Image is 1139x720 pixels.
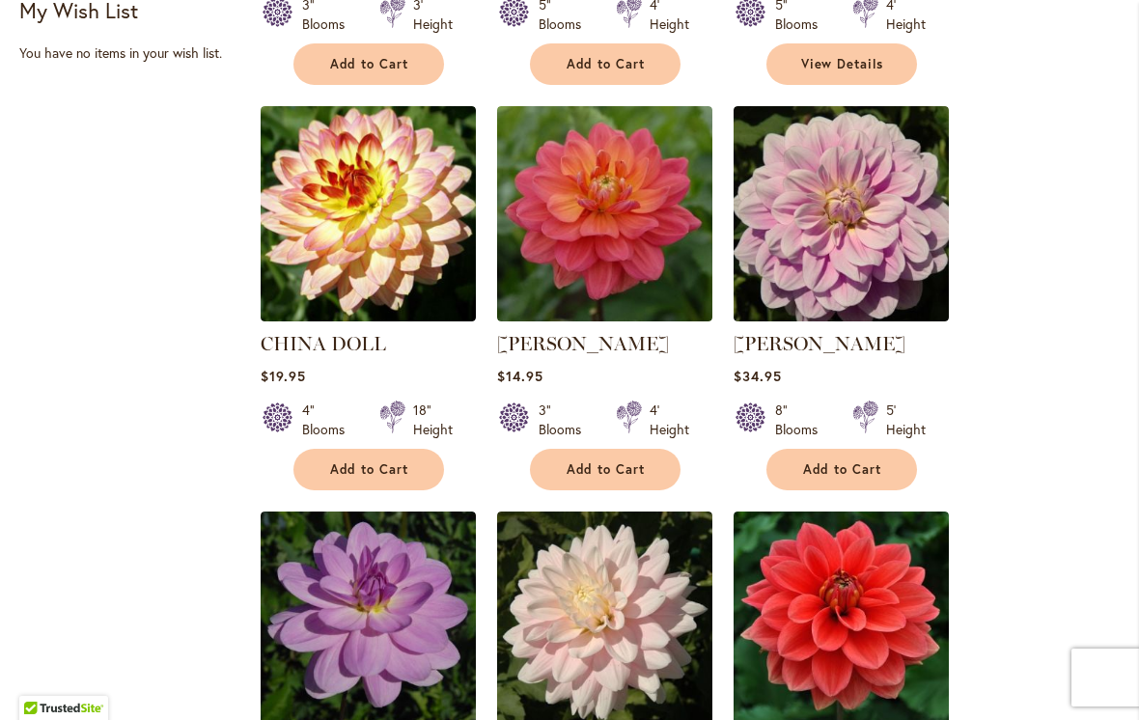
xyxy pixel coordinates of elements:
button: Add to Cart [293,43,444,85]
button: Add to Cart [530,449,681,490]
div: 4' Height [650,401,689,439]
img: Randi Dawn [734,106,949,321]
div: 4" Blooms [302,401,356,439]
button: Add to Cart [766,449,917,490]
a: CHINA DOLL [261,307,476,325]
div: 18" Height [413,401,453,439]
button: Add to Cart [530,43,681,85]
span: Add to Cart [330,461,409,478]
div: 8" Blooms [775,401,829,439]
span: Add to Cart [330,56,409,72]
a: Randi Dawn [734,307,949,325]
span: View Details [801,56,884,72]
img: CHINA DOLL [261,106,476,321]
span: $14.95 [497,367,543,385]
iframe: Launch Accessibility Center [14,651,69,706]
button: Add to Cart [293,449,444,490]
a: View Details [766,43,917,85]
span: $34.95 [734,367,782,385]
a: CHINA DOLL [261,332,386,355]
div: 5' Height [886,401,926,439]
span: Add to Cart [803,461,882,478]
a: [PERSON_NAME] [734,332,905,355]
div: You have no items in your wish list. [19,43,249,63]
a: LORA ASHLEY [497,307,712,325]
span: $19.95 [261,367,306,385]
span: Add to Cart [567,461,646,478]
span: Add to Cart [567,56,646,72]
a: [PERSON_NAME] [497,332,669,355]
div: 3" Blooms [539,401,593,439]
img: LORA ASHLEY [497,106,712,321]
